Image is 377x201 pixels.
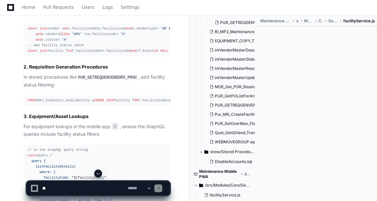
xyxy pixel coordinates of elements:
span: and [126,27,132,30]
button: PUR_GETREQGENVENDORS_PROC.sql [212,18,262,27]
span: INNER [94,98,104,102]
span: intVendorMasterDeactivate.sql [215,48,272,53]
span: facilityService.js [343,18,375,24]
button: PUR_GetPOListForAribaExport.sql [207,91,257,101]
span: Modules [304,18,313,24]
span: IS [154,49,158,53]
span: BI_MP2_Maintenance_Vendor.sql [215,29,275,34]
span: Maintenance Mobile PWA [260,18,291,24]
span: Settings [121,5,139,9]
h3: 3. Equipment/Asset Lookups [24,113,170,120]
span: + [84,32,86,36]
code: PUR_GETREQGENVENDORS_PROC [77,75,138,81]
button: MOE_Get_PGR_Resolve_Type.sql [207,82,257,91]
span: join [40,27,48,30]
span: const [27,153,38,157]
span: snow/Stored Procedures [210,149,255,154]
span: PUR_SetOverMax_Flag.sql [215,121,264,126]
span: Core [318,18,323,24]
span: Home [22,5,35,9]
span: 'GP Internal' [161,27,187,30]
span: Users [82,5,94,9]
span: src [296,18,299,24]
button: intVendorMasterGlobalDeactivate.sql [207,55,257,64]
button: Pur_MR_CreateFacilityTransferReq.sql [207,110,257,119]
span: -- Add facility status check [27,43,84,47]
span: 'A' [62,38,68,42]
span: 5 [112,123,118,130]
span: Pur_MR_CreateFacilityTransferReq.sql [215,112,286,117]
span: join [40,49,48,53]
span: on [64,27,68,30]
span: + [116,32,118,36]
span: Services [328,18,338,24]
span: and [130,49,136,53]
div: INVY_Inventory_Availability a facility f f.FacilityCode a.facilitycode (f.Status f.Status ) [othe... [27,98,166,103]
span: JOIN [106,98,114,102]
span: Logs [102,5,113,9]
span: = [58,38,60,42]
span: intVendorMasterReactivate.sql [215,66,272,71]
span: WEBMOVEGROUP.sql [215,139,255,145]
span: like [62,32,70,36]
span: Quot_GetQtVend_Tran.sql [215,130,261,135]
div: vendor v v.facilitycode a.facilitycode v.vendortype v.vendorid ia.facilitycode v.status facility ... [27,26,166,54]
span: = [96,27,98,30]
svg: Directory [204,148,208,156]
span: intVendorMasterGlobalDeactivate.sql [215,57,284,62]
button: PUR_SetOverMax_Flag.sql [207,119,257,128]
span: PUR_GetPOListForAribaExport.sql [215,93,278,99]
button: DisableAccounts.sql [207,157,252,166]
span: '%' [120,32,126,36]
span: // In the GraphQL query string [27,148,88,152]
span: FROM [27,98,36,102]
span: ON [134,98,138,102]
span: inner [27,27,38,30]
span: 'GP%' [72,32,82,36]
span: EQUIPMENT_COPY_TO_OTHERFACILITY_PROC.sql [215,38,308,44]
span: on [68,49,72,53]
span: Pull Requests [43,5,74,9]
span: PUR_GETREQGENVENDORS_PROC.sql [220,20,292,25]
button: intVendorMasterDeactivate.sql [207,46,257,55]
span: MOE_Get_PGR_Resolve_Type.sql [215,84,275,90]
span: intVendorMasterUpdate.sql [215,75,265,80]
button: intVendorMasterUpdate.sql [207,73,257,82]
span: and [36,32,42,36]
span: = [166,98,168,102]
span: and [36,38,42,42]
button: WEBMOVEGROUP.sql [207,137,257,147]
span: = [156,27,158,30]
button: BI_MP2_Maintenance_Vendor.sql [207,27,257,36]
span: PUR_GETREQGENVENDORS_PROC.sql [215,103,286,108]
span: inner [27,49,38,53]
span: DisableAccounts.sql [215,159,252,164]
button: Quot_GetQtVend_Tran.sql [207,128,257,137]
button: snow/Stored Procedures [199,147,255,157]
h3: 2. Requisition Generation Procedures [24,64,170,70]
span: NULL [161,49,169,53]
p: For equipment lookups in the mobile app , ensure the GraphQL queries include facility status filt... [24,123,170,138]
button: EQUIPMENT_COPY_TO_OTHERFACILITY_PROC.sql [207,36,257,46]
button: PUR_GETREQGENVENDORS_PROC.sql [207,101,257,110]
span: Maintenance Mobile PWA [199,169,239,179]
p: In stored procedures like , add facility status filtering: [24,73,170,89]
span: = [100,49,102,53]
button: intVendorMasterReactivate.sql [207,64,257,73]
